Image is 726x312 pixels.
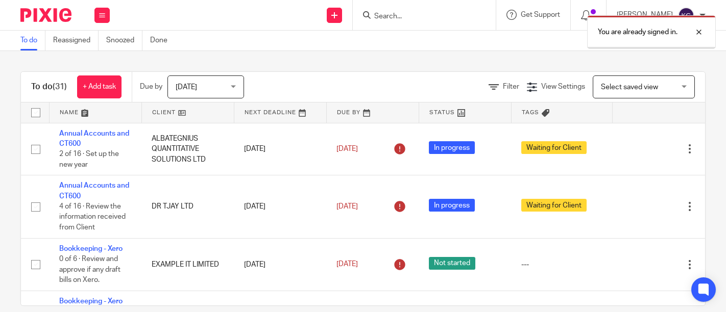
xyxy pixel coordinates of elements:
[429,141,475,154] span: In progress
[336,145,358,152] span: [DATE]
[59,203,126,231] span: 4 of 16 · Review the information received from Client
[140,82,162,92] p: Due by
[59,298,123,305] a: Bookkeeping - Xero
[141,175,234,238] td: DR TJAY LTD
[59,245,123,252] a: Bookkeeping - Xero
[336,203,358,210] span: [DATE]
[429,257,475,270] span: Not started
[521,141,587,154] span: Waiting for Client
[150,31,175,50] a: Done
[53,83,67,91] span: (31)
[176,84,197,91] span: [DATE]
[141,123,234,175] td: ALBATEGNIUS QUANTITATIVE SOLUTIONS LTD
[522,110,539,115] span: Tags
[59,150,119,168] span: 2 of 16 · Set up the new year
[141,238,234,291] td: EXAMPLE IT LIMITED
[59,130,129,147] a: Annual Accounts and CT600
[20,31,45,50] a: To do
[521,259,602,270] div: ---
[521,199,587,212] span: Waiting for Client
[20,8,71,22] img: Pixie
[59,182,129,199] a: Annual Accounts and CT600
[31,82,67,92] h1: To do
[53,31,99,50] a: Reassigned
[106,31,142,50] a: Snoozed
[598,27,677,37] p: You are already signed in.
[503,83,519,90] span: Filter
[77,75,122,98] a: + Add task
[234,238,326,291] td: [DATE]
[234,123,326,175] td: [DATE]
[336,261,358,268] span: [DATE]
[678,7,694,23] img: svg%3E
[234,175,326,238] td: [DATE]
[429,199,475,212] span: In progress
[601,84,658,91] span: Select saved view
[59,255,120,283] span: 0 of 6 · Review and approve if any draft bills on Xero.
[541,83,585,90] span: View Settings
